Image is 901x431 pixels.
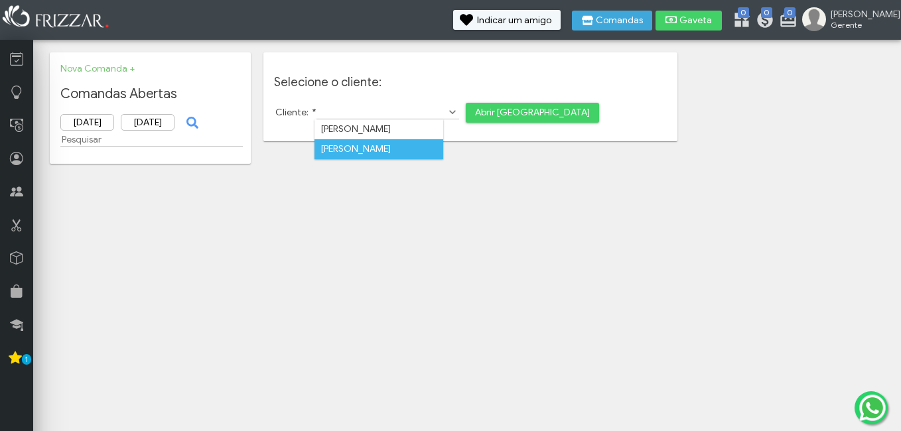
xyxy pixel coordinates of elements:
li: [PERSON_NAME] [314,119,444,139]
li: [PERSON_NAME] [314,139,444,159]
a: 0 [732,11,746,32]
a: Nova Comanda + [60,63,135,74]
button: Indicar um amigo [453,10,561,30]
button: Comandas [572,11,652,31]
span: 0 [761,7,772,18]
button: ui-button [181,113,201,133]
span: Abrir [GEOGRAPHIC_DATA] [475,103,590,123]
h3: Selecione o cliente: [274,75,667,90]
span: 0 [784,7,796,18]
button: Show Options [446,105,459,119]
span: Gaveta [679,16,713,25]
input: Pesquisar [60,133,243,147]
a: 0 [779,11,792,32]
span: Indicar um amigo [477,16,551,25]
a: 0 [756,11,769,32]
span: Gerente [831,20,890,30]
a: [PERSON_NAME] Gerente [802,7,894,34]
input: Data Final [121,114,174,131]
h2: Comandas Abertas [60,86,240,102]
span: 0 [738,7,749,18]
span: ui-button [190,113,192,133]
span: Comandas [596,16,643,25]
img: whatsapp.png [857,392,888,424]
span: 1 [22,354,31,365]
label: Cliente: [275,107,317,118]
button: Gaveta [656,11,722,31]
span: [PERSON_NAME] [831,9,890,20]
button: Abrir [GEOGRAPHIC_DATA] [466,103,599,123]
